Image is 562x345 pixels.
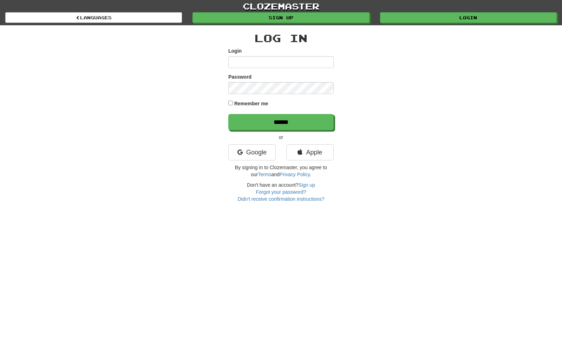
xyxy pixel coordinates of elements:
a: Languages [5,12,182,23]
h2: Log In [228,32,334,44]
label: Remember me [234,100,268,107]
a: Apple [286,144,334,160]
a: Sign up [299,182,315,188]
p: or [228,134,334,141]
a: Sign up [192,12,369,23]
label: Login [228,47,242,54]
a: Didn't receive confirmation instructions? [237,196,324,202]
div: Don't have an account? [228,181,334,203]
a: Forgot your password? [256,189,306,195]
a: Google [228,144,276,160]
a: Login [380,12,557,23]
label: Password [228,73,251,80]
a: Privacy Policy [280,172,310,177]
p: By signing in to Clozemaster, you agree to our and . [228,164,334,178]
a: Terms [258,172,271,177]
